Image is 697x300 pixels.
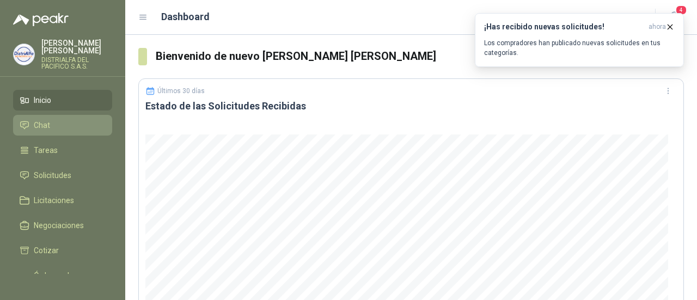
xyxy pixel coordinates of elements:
[13,215,112,236] a: Negociaciones
[161,9,210,25] h1: Dashboard
[13,115,112,136] a: Chat
[13,140,112,161] a: Tareas
[34,194,74,206] span: Licitaciones
[664,8,684,27] button: 4
[34,244,59,256] span: Cotizar
[157,87,205,95] p: Últimos 30 días
[13,240,112,261] a: Cotizar
[41,57,112,70] p: DISTRIALFA DEL PACIFICO S.A.S.
[34,119,50,131] span: Chat
[156,48,684,65] h3: Bienvenido de nuevo [PERSON_NAME] [PERSON_NAME]
[145,100,677,113] h3: Estado de las Solicitudes Recibidas
[34,219,84,231] span: Negociaciones
[484,22,644,32] h3: ¡Has recibido nuevas solicitudes!
[13,265,112,298] a: Órdenes de Compra
[675,5,687,15] span: 4
[649,22,666,32] span: ahora
[41,39,112,54] p: [PERSON_NAME] [PERSON_NAME]
[484,38,675,58] p: Los compradores han publicado nuevas solicitudes en tus categorías.
[13,190,112,211] a: Licitaciones
[34,94,51,106] span: Inicio
[13,165,112,186] a: Solicitudes
[13,13,69,26] img: Logo peakr
[34,144,58,156] span: Tareas
[14,44,34,65] img: Company Logo
[34,270,102,293] span: Órdenes de Compra
[34,169,71,181] span: Solicitudes
[475,13,684,67] button: ¡Has recibido nuevas solicitudes!ahora Los compradores han publicado nuevas solicitudes en tus ca...
[13,90,112,111] a: Inicio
